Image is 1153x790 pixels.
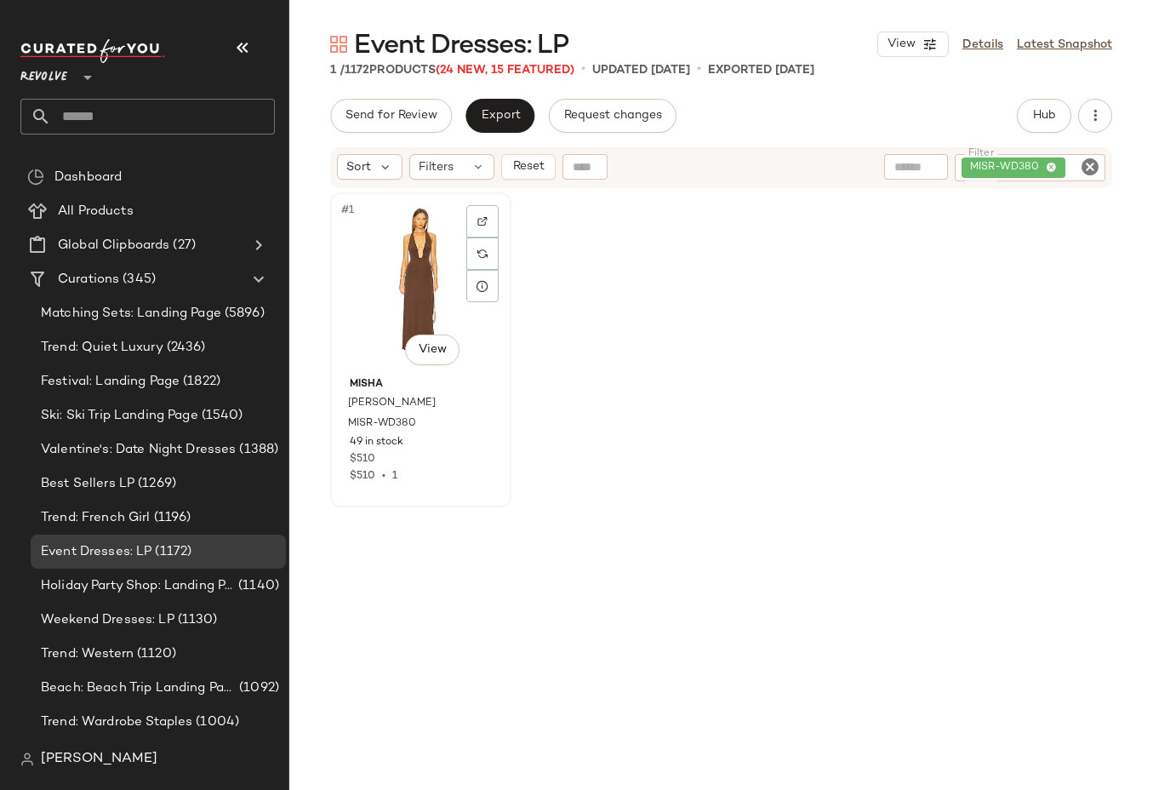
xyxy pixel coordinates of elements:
span: • [375,471,392,482]
div: Products [330,61,574,79]
span: Trend: French Girl [41,508,151,528]
span: Matching Sets: Landing Page [41,304,221,323]
span: (1388) [236,440,278,460]
span: Sort [346,158,371,176]
span: Global Clipboards [58,236,169,255]
span: Dashboard [54,168,122,187]
span: (1004) [192,713,239,732]
span: • [581,60,585,80]
span: Revolve [20,58,67,89]
span: (1120) [134,644,176,664]
span: (24 New, 15 Featured) [436,64,574,77]
span: (1092) [236,678,279,698]
span: Holiday Party Shop: Landing Page [41,576,235,596]
button: Reset [501,154,556,180]
span: Beach: Beach Trip Landing Page [41,678,236,698]
a: Details [962,36,1003,54]
span: View [887,37,916,51]
span: Request changes [563,109,662,123]
span: Curations [58,270,119,289]
span: (27) [169,236,196,255]
button: Request changes [549,99,676,133]
button: Send for Review [330,99,452,133]
span: MISHA [350,377,492,392]
span: Ski: Ski Trip Landing Page [41,406,198,426]
span: [PERSON_NAME] [41,749,157,770]
span: (1140) [235,576,279,596]
img: svg%3e [20,753,34,766]
span: #1 [340,202,357,219]
span: 1 [392,471,397,482]
span: Export [480,109,520,123]
span: All Products [58,202,134,221]
span: Weekend Dresses: LP [41,610,174,630]
span: (5896) [221,304,265,323]
span: View [417,343,446,357]
img: svg%3e [330,36,347,53]
span: Trend: Quiet Luxury [41,338,163,358]
span: $510 [350,471,375,482]
a: Latest Snapshot [1017,36,1112,54]
span: 49 in stock [350,435,403,450]
span: (1196) [151,508,191,528]
span: Hub [1032,109,1056,123]
span: Send for Review [345,109,437,123]
span: $510 [350,452,375,467]
button: View [405,335,459,365]
p: Exported [DATE] [708,61,814,79]
span: (1540) [198,406,243,426]
span: (1130) [174,610,218,630]
span: [PERSON_NAME] [348,396,436,411]
span: • [697,60,701,80]
button: View [877,31,949,57]
span: Valentine's: Date Night Dresses [41,440,236,460]
p: updated [DATE] [592,61,690,79]
button: Export [465,99,534,133]
img: MISR-WD380_V1.jpg [336,198,505,370]
span: 1172 [345,64,369,77]
span: (1822) [180,372,220,392]
span: Best Sellers LP [41,474,134,494]
img: svg%3e [477,216,488,226]
span: Trend: Wardrobe Staples [41,713,192,732]
span: Reset [511,160,544,174]
img: svg%3e [27,169,44,186]
img: svg%3e [477,249,488,259]
span: MISR-WD380 [970,160,1046,175]
span: 1 / [330,64,345,77]
span: Filters [419,158,454,176]
img: cfy_white_logo.C9jOOHJF.svg [20,39,165,63]
button: Hub [1017,99,1071,133]
span: Event Dresses: LP [41,542,151,562]
span: (1269) [134,474,176,494]
span: Trend: Western [41,644,134,664]
span: (345) [119,270,156,289]
span: Festival: Landing Page [41,372,180,392]
span: (2436) [163,338,206,358]
span: MISR-WD380 [348,416,416,432]
span: Event Dresses: LP [354,29,568,63]
i: Clear Filter [1080,157,1100,177]
span: (1172) [151,542,191,562]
